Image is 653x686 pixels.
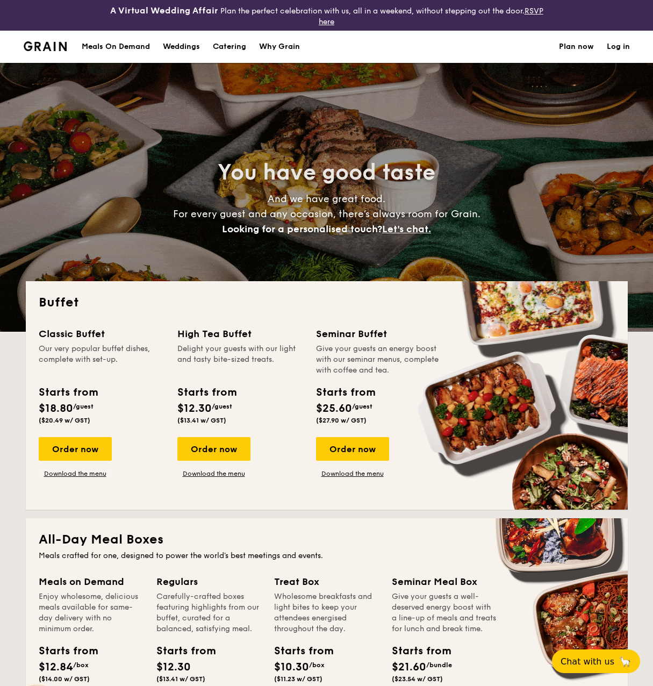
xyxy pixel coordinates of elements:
div: Why Grain [259,31,300,63]
div: Starts from [392,643,440,659]
div: Carefully-crafted boxes featuring highlights from our buffet, curated for a balanced, satisfying ... [156,591,261,634]
div: Our very popular buffet dishes, complete with set-up. [39,344,164,376]
span: $12.30 [156,661,191,674]
div: Meals on Demand [39,574,143,589]
span: /guest [73,403,94,410]
div: Order now [39,437,112,461]
div: Delight your guests with our light and tasty bite-sized treats. [177,344,303,376]
span: ($20.49 w/ GST) [39,417,90,424]
span: $12.84 [39,661,73,674]
div: Classic Buffet [39,326,164,341]
span: /bundle [426,661,452,669]
h2: All-Day Meal Boxes [39,531,615,548]
a: Catering [206,31,253,63]
div: Give your guests a well-deserved energy boost with a line-up of meals and treats for lunch and br... [392,591,497,634]
div: Plan the perfect celebration with us, all in a weekend, without stepping out the door. [109,4,544,26]
span: /guest [352,403,372,410]
a: Why Grain [253,31,306,63]
span: ($27.90 w/ GST) [316,417,367,424]
span: ($23.54 w/ GST) [392,675,443,683]
a: Download the menu [39,469,112,478]
span: $21.60 [392,661,426,674]
span: Chat with us [561,656,614,667]
span: $12.30 [177,402,212,415]
div: Order now [316,437,389,461]
h2: Buffet [39,294,615,311]
img: Grain [24,41,67,51]
span: /guest [212,403,232,410]
div: Regulars [156,574,261,589]
a: Weddings [156,31,206,63]
a: Logotype [24,41,67,51]
span: $10.30 [274,661,309,674]
a: Download the menu [316,469,389,478]
span: ($13.41 w/ GST) [156,675,205,683]
div: Starts from [177,384,236,401]
div: Weddings [163,31,200,63]
div: Starts from [274,643,322,659]
a: Meals On Demand [75,31,156,63]
span: ($14.00 w/ GST) [39,675,90,683]
span: Let's chat. [382,223,431,235]
h4: A Virtual Wedding Affair [110,4,218,17]
div: Wholesome breakfasts and light bites to keep your attendees energised throughout the day. [274,591,379,634]
div: Enjoy wholesome, delicious meals available for same-day delivery with no minimum order. [39,591,143,634]
span: $25.60 [316,402,352,415]
div: Starts from [156,643,205,659]
a: Log in [607,31,630,63]
span: 🦙 [619,655,632,668]
div: Seminar Buffet [316,326,442,341]
h1: Catering [213,31,246,63]
div: Treat Box [274,574,379,589]
span: ($11.23 w/ GST) [274,675,322,683]
div: Meals On Demand [82,31,150,63]
span: $18.80 [39,402,73,415]
div: Give your guests an energy boost with our seminar menus, complete with coffee and tea. [316,344,442,376]
div: High Tea Buffet [177,326,303,341]
a: Plan now [559,31,594,63]
div: Seminar Meal Box [392,574,497,589]
a: Download the menu [177,469,250,478]
div: Starts from [316,384,375,401]
div: Starts from [39,643,87,659]
span: ($13.41 w/ GST) [177,417,226,424]
div: Order now [177,437,250,461]
div: Starts from [39,384,97,401]
div: Meals crafted for one, designed to power the world's best meetings and events. [39,551,615,561]
span: /box [73,661,89,669]
span: /box [309,661,325,669]
button: Chat with us🦙 [552,649,640,673]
